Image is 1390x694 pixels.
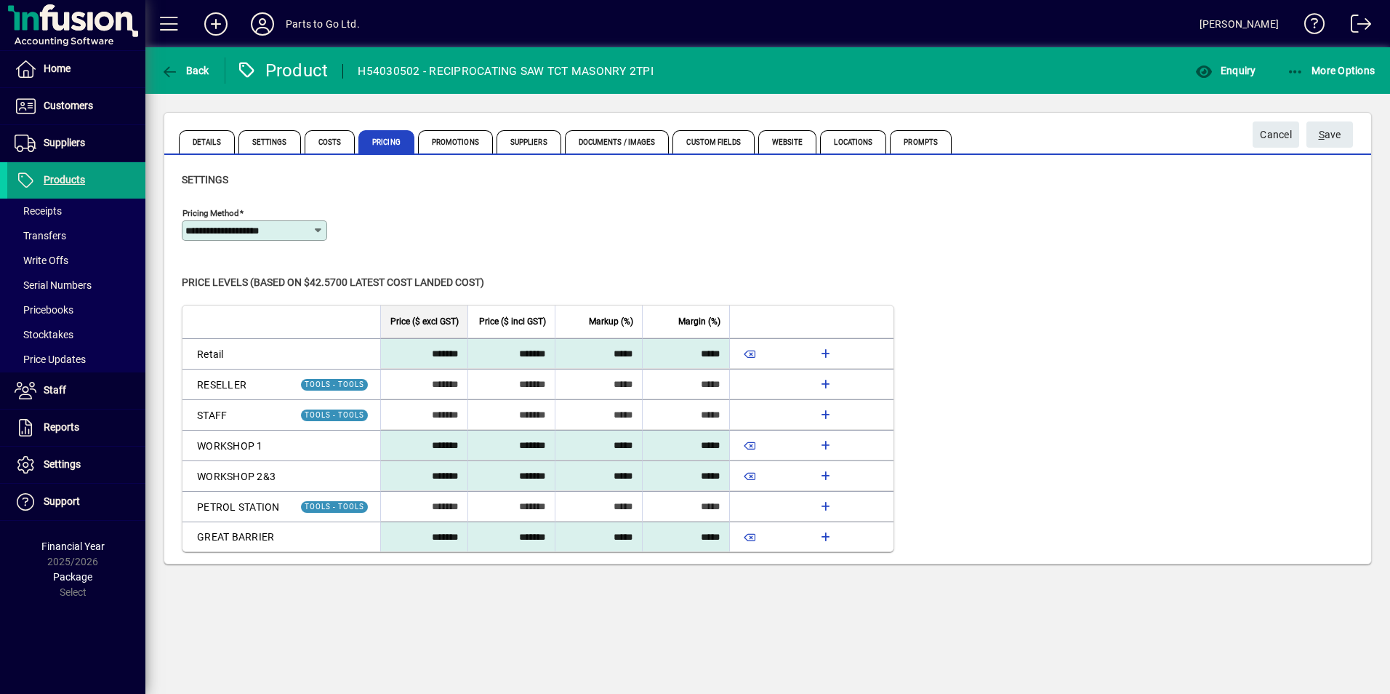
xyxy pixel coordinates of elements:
[305,411,364,419] span: TOOLS - TOOLS
[44,100,93,111] span: Customers
[286,12,360,36] div: Parts to Go Ltd.
[41,541,105,552] span: Financial Year
[44,63,71,74] span: Home
[238,130,301,153] span: Settings
[358,60,654,83] div: H54030502 - RECIPROCATING SAW TCT MASONRY 2TPI
[7,223,145,248] a: Transfers
[7,372,145,409] a: Staff
[44,421,79,433] span: Reports
[305,503,364,511] span: TOOLS - TOOLS
[161,65,209,76] span: Back
[15,255,68,266] span: Write Offs
[182,338,289,369] td: Retail
[193,11,239,37] button: Add
[239,11,286,37] button: Profile
[15,205,62,217] span: Receipts
[589,314,633,330] span: Markup (%)
[182,430,289,460] td: WORKSHOP 1
[758,130,817,153] span: Website
[1260,123,1292,147] span: Cancel
[44,137,85,148] span: Suppliers
[7,273,145,298] a: Serial Numbers
[236,59,329,82] div: Product
[7,447,145,483] a: Settings
[1192,57,1259,84] button: Enquiry
[305,130,355,153] span: Costs
[7,199,145,223] a: Receipts
[182,276,484,288] span: Price levels (based on $42.5700 Latest cost landed cost)
[1253,121,1299,148] button: Cancel
[305,380,364,388] span: TOOLS - TOOLS
[7,125,145,161] a: Suppliers
[7,298,145,322] a: Pricebooks
[182,174,228,186] span: Settings
[182,460,289,491] td: WORKSHOP 2&3
[15,230,66,242] span: Transfers
[418,130,493,153] span: Promotions
[53,571,92,583] span: Package
[145,57,225,84] app-page-header-button: Back
[7,322,145,347] a: Stocktakes
[182,369,289,399] td: RESELLER
[7,410,145,446] a: Reports
[44,384,66,396] span: Staff
[479,314,546,330] span: Price ($ incl GST)
[7,484,145,520] a: Support
[157,57,213,84] button: Back
[7,347,145,372] a: Price Updates
[44,495,80,507] span: Support
[182,399,289,430] td: STAFF
[44,458,81,470] span: Settings
[497,130,561,153] span: Suppliers
[672,130,754,153] span: Custom Fields
[678,314,720,330] span: Margin (%)
[44,174,85,186] span: Products
[1306,121,1353,148] button: Save
[15,329,73,340] span: Stocktakes
[565,130,670,153] span: Documents / Images
[15,279,92,291] span: Serial Numbers
[182,208,239,218] mat-label: Pricing method
[1319,129,1325,140] span: S
[1319,123,1341,147] span: ave
[15,304,73,316] span: Pricebooks
[15,354,86,365] span: Price Updates
[179,130,235,153] span: Details
[890,130,952,153] span: Prompts
[182,491,289,522] td: PETROL STATION
[820,130,886,153] span: Locations
[1283,57,1379,84] button: More Options
[1293,3,1325,50] a: Knowledge Base
[358,130,414,153] span: Pricing
[390,314,459,330] span: Price ($ excl GST)
[1195,65,1256,76] span: Enquiry
[1200,12,1279,36] div: [PERSON_NAME]
[1340,3,1372,50] a: Logout
[1287,65,1375,76] span: More Options
[7,51,145,87] a: Home
[7,88,145,124] a: Customers
[182,522,289,551] td: GREAT BARRIER
[7,248,145,273] a: Write Offs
